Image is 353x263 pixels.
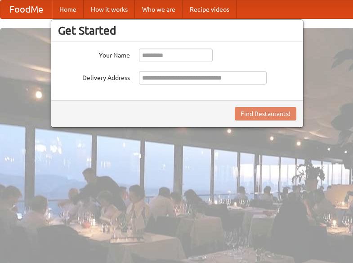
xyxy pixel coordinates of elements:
[84,0,135,18] a: How it works
[52,0,84,18] a: Home
[58,24,296,37] h3: Get Started
[58,49,130,60] label: Your Name
[58,71,130,82] label: Delivery Address
[183,0,237,18] a: Recipe videos
[0,0,52,18] a: FoodMe
[235,107,296,120] button: Find Restaurants!
[135,0,183,18] a: Who we are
